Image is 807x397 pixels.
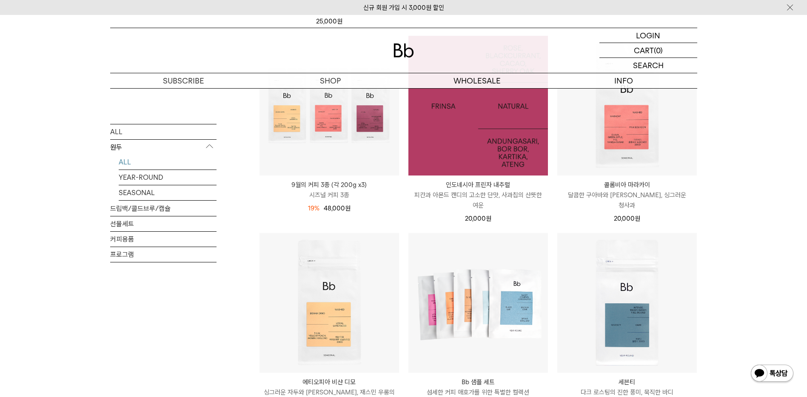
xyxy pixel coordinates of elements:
[119,185,217,200] a: SEASONAL
[110,247,217,262] a: 프로그램
[408,180,548,190] p: 인도네시아 프린자 내추럴
[119,154,217,169] a: ALL
[408,190,548,210] p: 피칸과 아몬드 캔디의 고소한 단맛, 사과칩의 산뜻한 여운
[259,180,399,200] a: 9월의 커피 3종 (각 200g x3) 시즈널 커피 3종
[408,377,548,387] p: Bb 샘플 세트
[394,43,414,58] img: 로고
[259,233,399,373] img: 에티오피아 비샨 디모
[557,233,697,373] img: 세븐티
[550,73,697,88] p: INFO
[750,364,794,384] img: 카카오톡 채널 1:1 채팅 버튼
[259,377,399,387] p: 에티오피아 비샨 디모
[557,377,697,387] p: 세븐티
[486,215,491,222] span: 원
[110,201,217,216] a: 드립백/콜드브루/캡슐
[614,215,640,222] span: 20,000
[257,73,404,88] a: SHOP
[465,215,491,222] span: 20,000
[345,204,351,212] span: 원
[259,36,399,175] img: 9월의 커피 3종 (각 200g x3)
[408,36,548,175] img: 1000000483_add2_080.jpg
[404,73,550,88] p: WHOLESALE
[408,36,548,175] a: 인도네시아 프린자 내추럴
[119,170,217,184] a: YEAR-ROUND
[259,180,399,190] p: 9월의 커피 3종 (각 200g x3)
[110,73,257,88] a: SUBSCRIBE
[110,231,217,246] a: 커피용품
[324,204,351,212] span: 48,000
[110,139,217,155] p: 원두
[363,4,444,12] a: 신규 회원 가입 시 3,000원 할인
[557,180,697,190] p: 콜롬비아 마라카이
[259,190,399,200] p: 시즈널 커피 3종
[408,233,548,373] img: Bb 샘플 세트
[635,215,640,222] span: 원
[633,58,664,73] p: SEARCH
[599,43,697,58] a: CART (0)
[408,180,548,210] a: 인도네시아 프린자 내추럴 피칸과 아몬드 캔디의 고소한 단맛, 사과칩의 산뜻한 여운
[557,180,697,210] a: 콜롬비아 마라카이 달콤한 구아바와 [PERSON_NAME], 싱그러운 청사과
[308,203,319,213] div: 19%
[110,124,217,139] a: ALL
[557,36,697,175] img: 콜롬비아 마라카이
[110,216,217,231] a: 선물세트
[654,43,663,58] p: (0)
[634,43,654,58] p: CART
[599,28,697,43] a: LOGIN
[557,190,697,210] p: 달콤한 구아바와 [PERSON_NAME], 싱그러운 청사과
[636,28,660,43] p: LOGIN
